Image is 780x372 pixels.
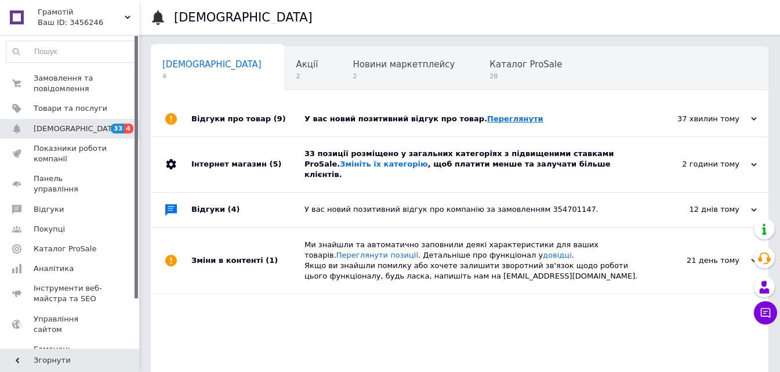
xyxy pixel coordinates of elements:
span: Показники роботи компанії [34,143,107,164]
button: Чат з покупцем [754,301,777,324]
span: Замовлення та повідомлення [34,73,107,94]
a: Переглянути [487,114,543,123]
h1: [DEMOGRAPHIC_DATA] [174,10,313,24]
div: 12 днів тому [641,204,757,215]
div: 2 години тому [641,159,757,169]
div: Зміни в контенті [191,228,304,294]
span: [DEMOGRAPHIC_DATA] [34,124,119,134]
div: У вас новий позитивний відгук про товар. [304,114,641,124]
a: Переглянути позиції [336,251,418,259]
span: Покупці [34,224,65,234]
div: Інтернет магазин [191,137,304,192]
span: (4) [228,205,240,214]
div: 37 хвилин тому [641,114,757,124]
span: Грамотій [38,7,125,17]
span: (5) [269,160,281,168]
div: Ми знайшли та автоматично заповнили деякі характеристики для ваших товарів. . Детальніше про функ... [304,240,641,282]
span: (1) [266,256,278,265]
div: Ваш ID: 3456246 [38,17,139,28]
div: 33 позиції розміщено у загальних категоріях з підвищеними ставками ProSale. , щоб платити менше т... [304,149,641,180]
span: [DEMOGRAPHIC_DATA] [162,59,262,70]
div: 21 день тому [641,255,757,266]
span: Каталог ProSale [34,244,96,254]
span: (9) [274,114,286,123]
span: Панель управління [34,174,107,194]
a: довідці [543,251,572,259]
span: 4 [124,124,133,133]
span: Аналітика [34,263,74,274]
span: 2 [296,72,318,81]
span: 4 [162,72,262,81]
div: Відгуки про товар [191,102,304,136]
span: Інструменти веб-майстра та SEO [34,283,107,304]
span: Управління сайтом [34,314,107,335]
span: Новини маркетплейсу [353,59,455,70]
span: 33 [111,124,124,133]
span: Каталог ProSale [489,59,562,70]
span: Гаманець компанії [34,344,107,365]
span: Акції [296,59,318,70]
span: Товари та послуги [34,103,107,114]
a: Змініть їх категорію [340,160,427,168]
div: У вас новий позитивний відгук про компанію за замовленням 354701147. [304,204,641,215]
span: Відгуки [34,204,64,215]
span: 2 [353,72,455,81]
div: Відгуки [191,193,304,227]
span: 28 [489,72,562,81]
input: Пошук [6,41,136,62]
